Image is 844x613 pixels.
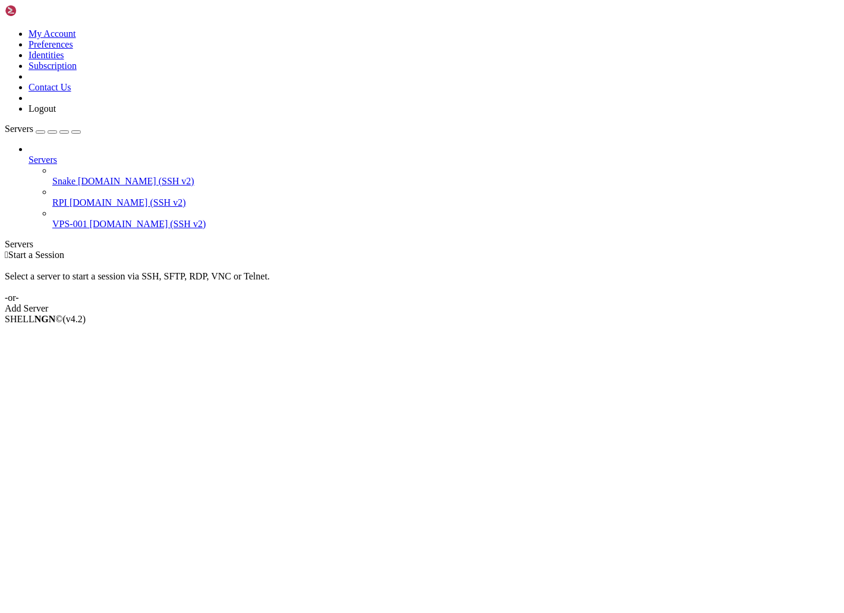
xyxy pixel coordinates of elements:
a: VPS-001 [DOMAIN_NAME] (SSH v2) [52,219,839,230]
a: Subscription [29,61,77,71]
li: RPI [DOMAIN_NAME] (SSH v2) [52,187,839,208]
span:  [5,250,8,260]
span: VPS-001 [52,219,87,229]
a: Snake [DOMAIN_NAME] (SSH v2) [52,176,839,187]
a: My Account [29,29,76,39]
b: NGN [34,314,56,324]
span: 4.2.0 [63,314,86,324]
li: Servers [29,144,839,230]
span: Start a Session [8,250,64,260]
div: Select a server to start a session via SSH, SFTP, RDP, VNC or Telnet. -or- [5,260,839,303]
a: Preferences [29,39,73,49]
a: Identities [29,50,64,60]
div: Add Server [5,303,839,314]
span: [DOMAIN_NAME] (SSH v2) [78,176,194,186]
a: Contact Us [29,82,71,92]
span: Servers [5,124,33,134]
li: VPS-001 [DOMAIN_NAME] (SSH v2) [52,208,839,230]
li: Snake [DOMAIN_NAME] (SSH v2) [52,165,839,187]
span: RPI [52,197,67,208]
span: [DOMAIN_NAME] (SSH v2) [90,219,206,229]
div: Servers [5,239,839,250]
a: Servers [5,124,81,134]
a: Logout [29,103,56,114]
a: RPI [DOMAIN_NAME] (SSH v2) [52,197,839,208]
span: Snake [52,176,75,186]
span: [DOMAIN_NAME] (SSH v2) [70,197,186,208]
span: Servers [29,155,57,165]
img: Shellngn [5,5,73,17]
span: SHELL © [5,314,86,324]
a: Servers [29,155,839,165]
